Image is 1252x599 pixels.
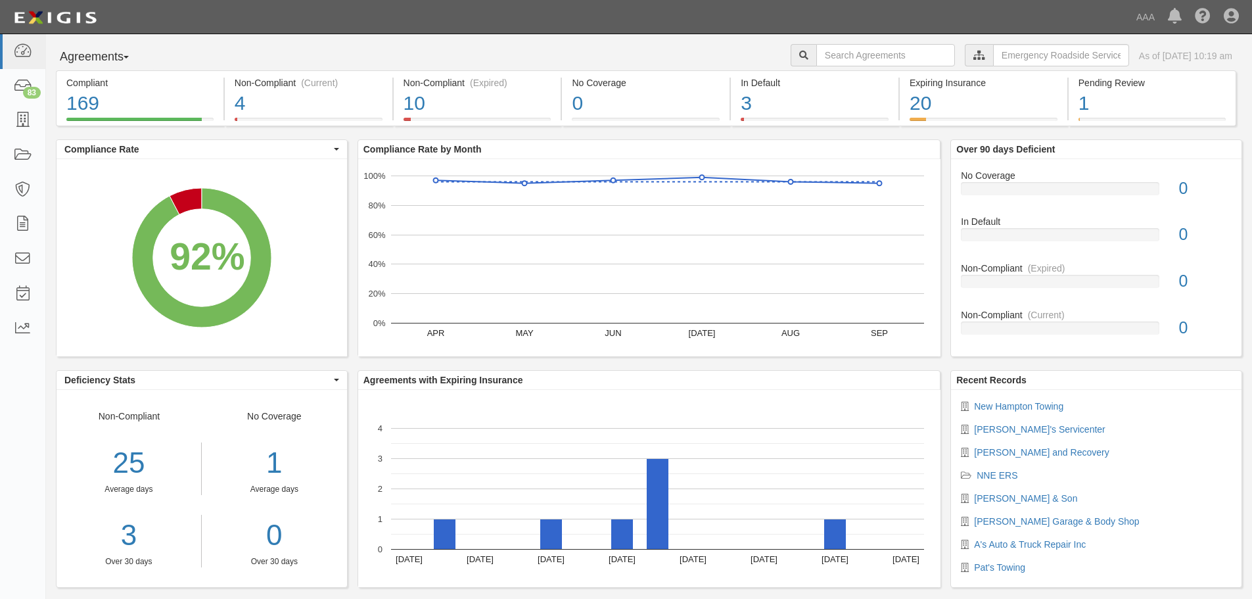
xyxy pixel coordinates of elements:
[212,556,337,567] div: Over 30 days
[363,171,386,181] text: 100%
[57,556,201,567] div: Over 30 days
[378,423,383,433] text: 4
[572,89,720,118] div: 0
[170,230,244,284] div: 92%
[363,375,523,385] b: Agreements with Expiring Insurance
[951,169,1241,182] div: No Coverage
[358,390,940,587] svg: A chart.
[56,118,223,128] a: Compliant169
[57,484,201,495] div: Average days
[900,118,1067,128] a: Expiring Insurance20
[394,118,561,128] a: Non-Compliant(Expired)10
[951,262,1241,275] div: Non-Compliant
[301,76,338,89] div: (Current)
[470,76,507,89] div: (Expired)
[515,328,534,338] text: MAY
[202,410,347,567] div: No Coverage
[378,484,383,494] text: 2
[961,262,1232,308] a: Non-Compliant(Expired)0
[363,144,482,155] b: Compliance Rate by Month
[368,259,385,269] text: 40%
[781,328,800,338] text: AUG
[57,159,347,356] svg: A chart.
[1169,270,1241,293] div: 0
[974,447,1109,458] a: [PERSON_NAME] and Recovery
[961,215,1232,262] a: In Default0
[1028,262,1065,275] div: (Expired)
[378,514,383,524] text: 1
[212,515,337,556] a: 0
[225,118,392,128] a: Non-Compliant(Current)4
[961,169,1232,216] a: No Coverage0
[562,118,730,128] a: No Coverage0
[396,554,423,564] text: [DATE]
[404,76,551,89] div: Non-Compliant (Expired)
[1169,316,1241,340] div: 0
[10,6,101,30] img: logo-5460c22ac91f19d4615b14bd174203de0afe785f0fc80cf4dbbc73dc1793850b.png
[961,308,1232,345] a: Non-Compliant(Current)0
[893,554,919,564] text: [DATE]
[956,144,1055,155] b: Over 90 days Deficient
[1028,308,1065,322] div: (Current)
[609,554,636,564] text: [DATE]
[974,516,1139,527] a: [PERSON_NAME] Garage & Body Shop
[427,328,444,338] text: APR
[212,443,337,484] div: 1
[731,118,898,128] a: In Default3
[23,87,41,99] div: 83
[910,76,1057,89] div: Expiring Insurance
[741,76,889,89] div: In Default
[1078,89,1226,118] div: 1
[368,289,385,299] text: 20%
[378,544,383,554] text: 0
[57,410,202,567] div: Non-Compliant
[368,201,385,210] text: 80%
[974,424,1105,435] a: [PERSON_NAME]'s Servicenter
[688,328,715,338] text: [DATE]
[57,443,201,484] div: 25
[57,515,201,556] a: 3
[951,215,1241,228] div: In Default
[57,371,347,389] button: Deficiency Stats
[235,89,383,118] div: 4
[974,401,1063,412] a: New Hampton Towing
[1169,177,1241,201] div: 0
[751,554,777,564] text: [DATE]
[378,454,383,464] text: 3
[66,89,214,118] div: 169
[1130,4,1161,30] a: AAA
[974,562,1025,573] a: Pat's Towing
[816,44,955,66] input: Search Agreements
[66,76,214,89] div: Compliant
[974,493,1077,504] a: [PERSON_NAME] & Son
[956,375,1027,385] b: Recent Records
[1139,49,1232,62] div: As of [DATE] 10:19 am
[993,44,1129,66] input: Emergency Roadside Service (ERS)
[871,328,888,338] text: SEP
[910,89,1057,118] div: 20
[1195,9,1211,25] i: Help Center - Complianz
[64,373,331,387] span: Deficiency Stats
[404,89,551,118] div: 10
[822,554,848,564] text: [DATE]
[680,554,707,564] text: [DATE]
[605,328,621,338] text: JUN
[467,554,494,564] text: [DATE]
[1078,76,1226,89] div: Pending Review
[977,470,1017,481] a: NNE ERS
[212,484,337,495] div: Average days
[974,539,1086,550] a: A's Auto & Truck Repair Inc
[951,308,1241,322] div: Non-Compliant
[56,44,154,70] button: Agreements
[741,89,889,118] div: 3
[1169,223,1241,247] div: 0
[368,229,385,239] text: 60%
[538,554,565,564] text: [DATE]
[235,76,383,89] div: Non-Compliant (Current)
[358,159,940,356] svg: A chart.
